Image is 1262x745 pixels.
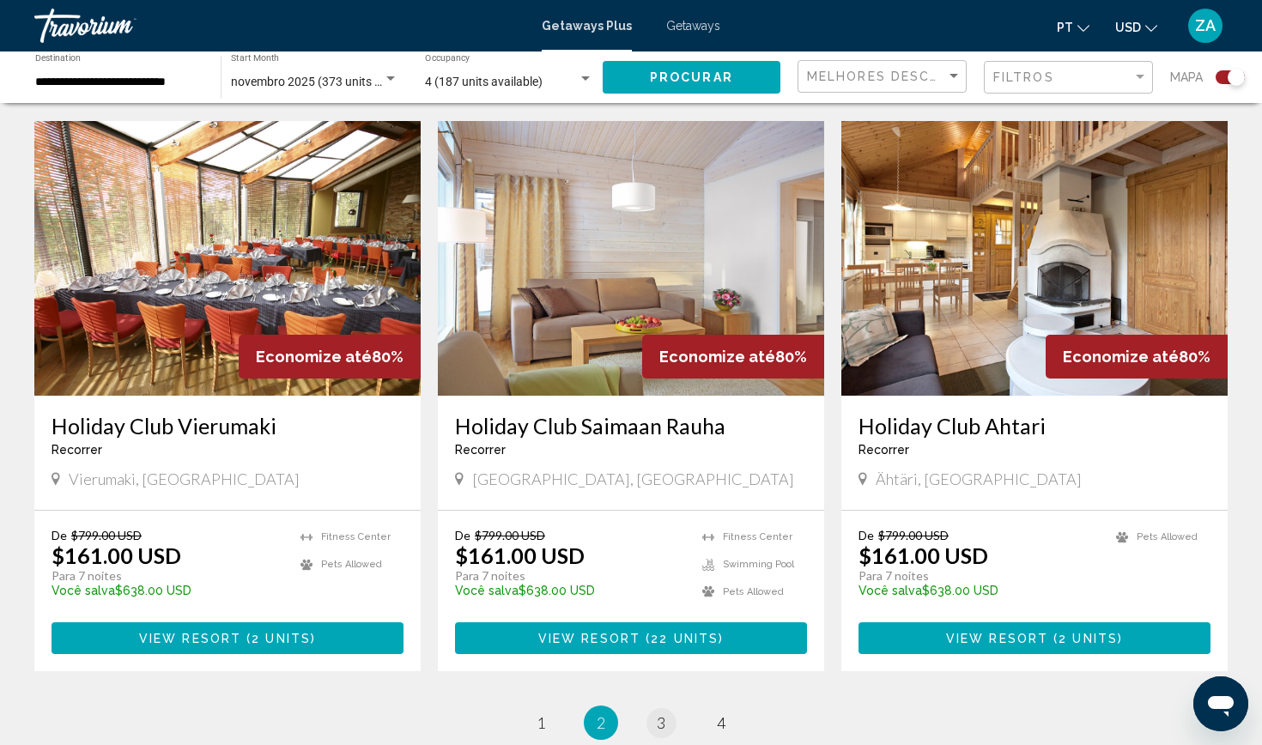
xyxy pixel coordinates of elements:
span: $799.00 USD [475,528,545,542]
ul: Pagination [34,706,1228,740]
span: View Resort [139,632,241,645]
span: Economize até [1063,348,1179,366]
span: ZA [1195,17,1216,34]
a: Getaways Plus [542,19,632,33]
p: Para 7 noites [859,568,1099,584]
span: [GEOGRAPHIC_DATA], [GEOGRAPHIC_DATA] [472,469,794,488]
span: ( ) [1048,632,1123,645]
a: Getaways [666,19,720,33]
span: USD [1115,21,1141,34]
span: Fitness Center [321,531,391,542]
span: Você salva [52,584,115,597]
span: 4 [717,713,725,732]
span: Pets Allowed [723,586,784,597]
a: Holiday Club Ahtari [859,413,1210,439]
span: 3 [657,713,665,732]
p: Para 7 noites [52,568,283,584]
button: User Menu [1183,8,1228,44]
img: DH75O01X.jpg [34,121,421,396]
iframe: Buton lansare fereastră mesagerie [1193,676,1248,731]
span: Melhores descontos [807,70,983,83]
p: $638.00 USD [455,584,685,597]
button: Procurar [603,61,780,93]
span: novembro 2025 (373 units available) [231,75,426,88]
span: De [455,528,470,542]
span: 4 (187 units available) [425,75,543,88]
span: De [52,528,67,542]
button: Change language [1057,15,1089,39]
span: Recorrer [455,443,506,457]
span: ( ) [640,632,724,645]
button: Change currency [1115,15,1157,39]
span: Você salva [859,584,922,597]
button: Filter [984,60,1153,95]
span: ( ) [241,632,316,645]
span: Economize até [659,348,775,366]
button: View Resort(22 units) [455,622,807,654]
span: Procurar [650,71,733,85]
p: $161.00 USD [52,542,181,568]
span: Ähtäri, [GEOGRAPHIC_DATA] [876,469,1082,488]
a: Travorium [34,9,525,43]
span: 2 units [1059,632,1118,645]
span: 2 units [252,632,311,645]
a: Holiday Club Saimaan Rauha [455,413,807,439]
span: View Resort [946,632,1048,645]
div: 80% [1046,335,1228,379]
button: View Resort(2 units) [859,622,1210,654]
p: $161.00 USD [859,542,988,568]
img: C642I01X.jpg [438,121,824,396]
button: View Resort(2 units) [52,622,403,654]
span: pt [1057,21,1073,34]
span: Pets Allowed [321,559,382,570]
span: Swimming Pool [723,559,794,570]
span: Filtros [993,70,1054,84]
span: 1 [537,713,545,732]
p: Para 7 noites [455,568,685,584]
mat-select: Sort by [807,70,962,84]
span: Recorrer [859,443,909,457]
span: 22 units [651,632,719,645]
span: Vierumaki, [GEOGRAPHIC_DATA] [69,469,300,488]
span: $799.00 USD [71,528,142,542]
p: $638.00 USD [859,584,1099,597]
div: 80% [239,335,421,379]
span: $799.00 USD [878,528,949,542]
span: Recorrer [52,443,102,457]
span: View Resort [538,632,640,645]
span: Pets Allowed [1137,531,1198,542]
p: $638.00 USD [52,584,283,597]
span: 2 [597,713,605,732]
span: Economize até [256,348,372,366]
p: $161.00 USD [455,542,585,568]
div: 80% [642,335,824,379]
span: De [859,528,874,542]
span: Você salva [455,584,519,597]
span: Mapa [1170,65,1203,89]
img: 5858I01X.jpg [841,121,1228,396]
span: Fitness Center [723,531,792,542]
a: Holiday Club Vierumaki [52,413,403,439]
